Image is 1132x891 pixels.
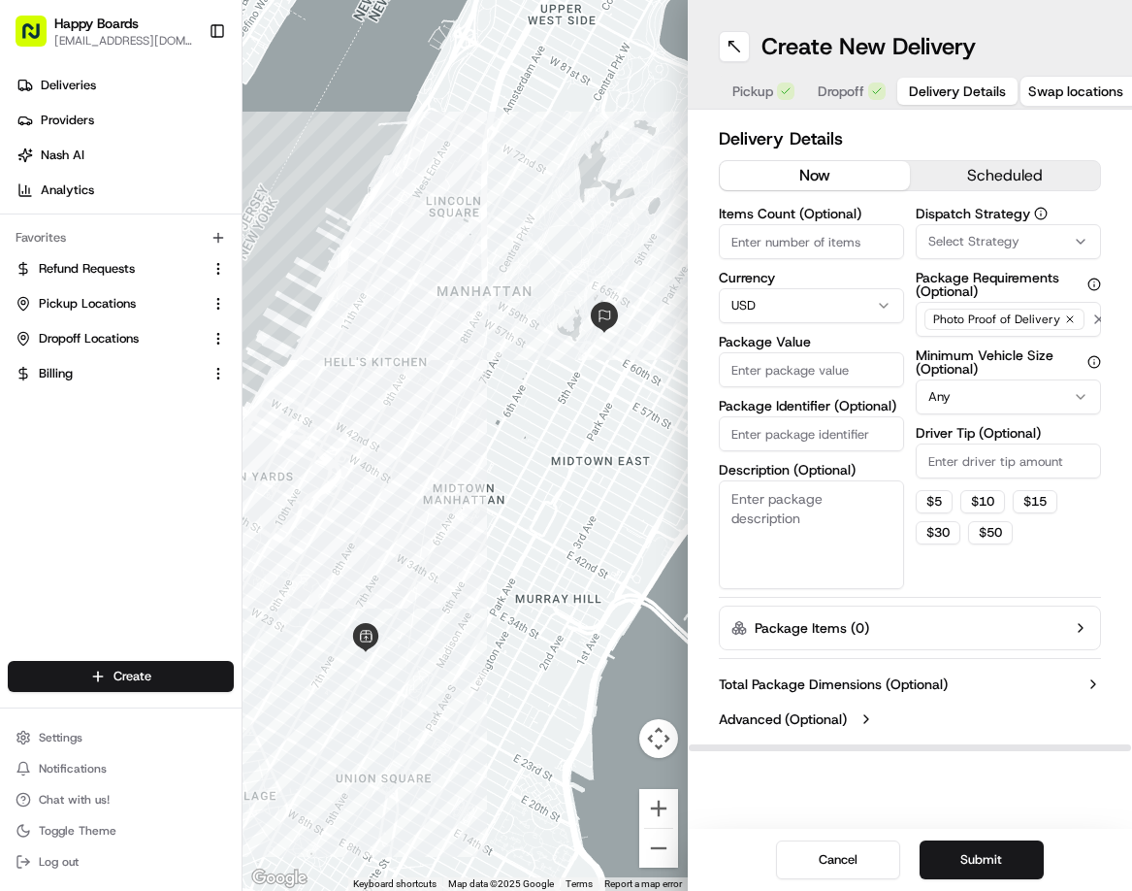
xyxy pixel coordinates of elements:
button: Dispatch Strategy [1034,207,1048,220]
button: Keyboard shortcuts [353,877,437,891]
span: Photo Proof of Delivery [933,312,1060,327]
span: • [261,301,268,316]
button: Zoom in [639,789,678,828]
span: Analytics [41,181,94,199]
h2: Delivery Details [719,125,1102,152]
div: 💻 [164,436,179,451]
input: Enter number of items [719,224,904,259]
span: Pickup [732,82,773,101]
a: Dropoff Locations [16,330,203,347]
a: 📗Knowledge Base [12,426,156,461]
span: Billing [39,365,73,382]
span: Dropoff [818,82,864,101]
img: Nash [19,19,58,58]
button: Pickup Locations [8,288,234,319]
img: 1732323095091-59ea418b-cfe3-43c8-9ae0-d0d06d6fd42c [41,185,76,220]
span: API Documentation [183,434,311,453]
button: $15 [1013,490,1057,513]
button: $30 [916,521,960,544]
span: Chat with us! [39,792,110,808]
a: Refund Requests [16,260,203,278]
button: Create [8,661,234,692]
label: Package Requirements (Optional) [916,271,1101,298]
input: Enter driver tip amount [916,444,1101,478]
button: Settings [8,724,234,751]
button: Billing [8,358,234,389]
button: now [720,161,910,190]
label: Package Identifier (Optional) [719,399,904,412]
span: • [64,353,71,369]
label: Minimum Vehicle Size (Optional) [916,348,1101,376]
label: Dispatch Strategy [916,207,1101,220]
div: Past conversations [19,252,130,268]
button: Refund Requests [8,253,234,284]
a: Nash AI [8,140,242,171]
label: Items Count (Optional) [719,207,904,220]
input: Clear [50,125,320,146]
label: Currency [719,271,904,284]
a: Terms (opens in new tab) [566,878,593,889]
button: Notifications [8,755,234,782]
img: Google [247,866,311,891]
label: Driver Tip (Optional) [916,426,1101,440]
img: Dianne Alexi Soriano [19,282,50,313]
span: [DATE] [75,353,114,369]
button: Happy Boards[EMAIL_ADDRESS][DOMAIN_NAME] [8,8,201,54]
label: Advanced (Optional) [719,709,847,729]
a: 💻API Documentation [156,426,319,461]
span: [DATE] [272,301,311,316]
span: Refund Requests [39,260,135,278]
img: 1736555255976-a54dd68f-1ca7-489b-9aae-adbdc363a1c4 [19,185,54,220]
button: Minimum Vehicle Size (Optional) [1087,355,1101,369]
p: Welcome 👋 [19,78,353,109]
button: $5 [916,490,953,513]
input: Enter package value [719,352,904,387]
span: [PERSON_NAME] [PERSON_NAME] [60,301,257,316]
button: Start new chat [330,191,353,214]
button: [EMAIL_ADDRESS][DOMAIN_NAME] [54,33,193,49]
span: Swap locations [1028,82,1123,101]
span: Create [113,668,151,685]
span: Log out [39,854,79,870]
span: Nash AI [41,147,84,164]
span: Toggle Theme [39,823,116,839]
button: scheduled [910,161,1100,190]
h1: Create New Delivery [761,31,976,62]
a: Providers [8,105,242,136]
button: See all [301,248,353,272]
button: Total Package Dimensions (Optional) [719,675,1102,694]
a: Pickup Locations [16,295,203,313]
a: Powered byPylon [137,480,235,496]
button: Happy Boards [54,14,139,33]
button: Map camera controls [639,719,678,758]
span: Deliveries [41,77,96,94]
button: Select Strategy [916,224,1101,259]
span: Map data ©2025 Google [448,878,554,889]
span: Pickup Locations [39,295,136,313]
a: Analytics [8,175,242,206]
button: Chat with us! [8,786,234,813]
span: Knowledge Base [39,434,148,453]
button: Package Requirements (Optional) [1087,278,1101,291]
label: Total Package Dimensions (Optional) [719,675,948,694]
button: Submit [920,841,1044,879]
input: Enter package identifier [719,416,904,451]
button: Photo Proof of Delivery [916,302,1101,337]
span: Pylon [193,481,235,496]
label: Description (Optional) [719,463,904,477]
button: $10 [960,490,1005,513]
div: Start new chat [87,185,318,205]
button: Zoom out [639,829,678,868]
div: Favorites [8,222,234,253]
span: Providers [41,112,94,129]
span: Delivery Details [909,82,1006,101]
a: Billing [16,365,203,382]
button: Package Items (0) [719,606,1102,650]
button: Dropoff Locations [8,323,234,354]
button: Log out [8,848,234,875]
button: Advanced (Optional) [719,709,1102,729]
img: 1736555255976-a54dd68f-1ca7-489b-9aae-adbdc363a1c4 [39,302,54,317]
label: Package Value [719,335,904,348]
